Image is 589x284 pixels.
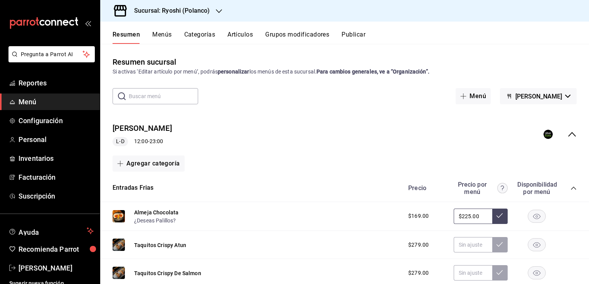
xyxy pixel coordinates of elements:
[454,181,508,195] div: Precio por menú
[515,93,562,100] span: [PERSON_NAME]
[454,209,492,224] input: Sin ajuste
[19,97,94,107] span: Menú
[113,137,127,145] span: L-D
[408,269,429,277] span: $279.00
[19,78,94,88] span: Reportes
[19,153,94,164] span: Inventarios
[454,237,492,252] input: Sin ajuste
[19,263,94,273] span: [PERSON_NAME]
[128,6,210,15] h3: Sucursal: Ryoshi (Polanco)
[19,172,94,182] span: Facturación
[113,31,140,44] button: Resumen
[19,191,94,201] span: Suscripción
[218,68,249,75] strong: personalizar
[184,31,215,44] button: Categorías
[113,267,125,279] img: Preview
[113,137,172,146] div: 12:00 - 23:00
[134,217,176,224] button: ¿Deseas Palillos?
[19,226,84,236] span: Ayuda
[134,269,201,277] button: Taquitos Crispy De Salmon
[408,241,429,249] span: $279.00
[152,31,172,44] button: Menús
[500,88,577,104] button: [PERSON_NAME]
[570,185,577,191] button: collapse-category-row
[517,181,556,195] div: Disponibilidad por menú
[134,241,186,249] button: Taquitos Crispy Atun
[342,31,365,44] button: Publicar
[265,31,329,44] button: Grupos modificadores
[8,46,95,62] button: Pregunta a Parrot AI
[113,184,153,192] button: Entradas Frias
[85,20,91,26] button: open_drawer_menu
[316,68,429,75] strong: Para cambios generales, ve a “Organización”.
[134,209,178,216] button: Almeja Chocolata
[113,56,176,68] div: Resumen sucursal
[19,115,94,126] span: Configuración
[5,56,95,64] a: Pregunta a Parrot AI
[21,50,83,58] span: Pregunta a Parrot AI
[113,210,125,222] img: Preview
[401,184,450,192] div: Precio
[113,123,172,134] button: [PERSON_NAME]
[454,265,492,281] input: Sin ajuste
[19,134,94,145] span: Personal
[408,212,429,220] span: $169.00
[113,68,577,76] div: Si activas ‘Editar artículo por menú’, podrás los menús de esta sucursal.
[129,89,198,104] input: Buscar menú
[113,239,125,251] img: Preview
[113,31,589,44] div: navigation tabs
[19,244,94,254] span: Recomienda Parrot
[227,31,253,44] button: Artículos
[113,155,185,172] button: Agregar categoría
[100,117,589,152] div: collapse-menu-row
[456,88,491,104] button: Menú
